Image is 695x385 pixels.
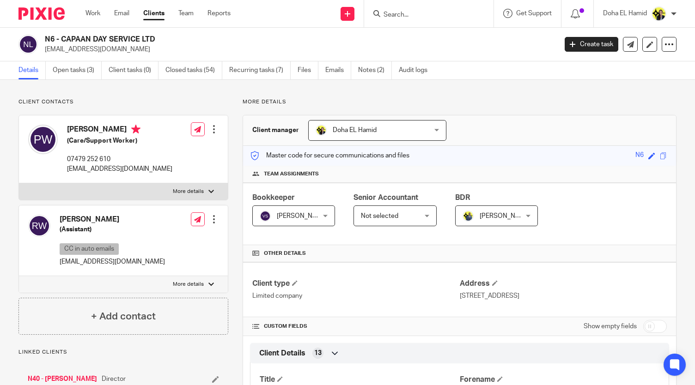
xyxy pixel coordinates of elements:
[60,215,165,224] h4: [PERSON_NAME]
[243,98,677,106] p: More details
[460,375,659,385] h4: Forename
[565,37,618,52] a: Create task
[252,323,459,330] h4: CUSTOM FIELDS
[260,375,459,385] h4: Title
[480,213,530,219] span: [PERSON_NAME]
[358,61,392,79] a: Notes (2)
[603,9,647,18] p: Doha EL Hamid
[259,349,305,358] span: Client Details
[60,243,119,255] p: CC in auto emails
[178,9,194,18] a: Team
[252,194,295,201] span: Bookkeeper
[102,374,126,384] span: Director
[354,194,418,201] span: Senior Accountant
[399,61,434,79] a: Audit logs
[460,291,667,301] p: [STREET_ADDRESS]
[60,257,165,266] p: [EMAIL_ADDRESS][DOMAIN_NAME]
[109,61,159,79] a: Client tasks (0)
[173,188,204,195] p: More details
[173,281,204,288] p: More details
[325,61,351,79] a: Emails
[260,211,271,222] img: svg%3E
[207,9,231,18] a: Reports
[67,136,172,145] h5: (Care/Support Worker)
[250,151,409,160] p: Master code for secure communications and files
[67,164,172,174] p: [EMAIL_ADDRESS][DOMAIN_NAME]
[60,225,165,234] h5: (Assistant)
[28,374,97,384] a: N40 - [PERSON_NAME]
[298,61,318,79] a: Files
[463,211,474,222] img: Dennis-Starbridge.jpg
[264,250,306,257] span: Other details
[131,125,140,134] i: Primary
[333,127,377,133] span: Doha EL Hamid
[67,125,172,136] h4: [PERSON_NAME]
[229,61,291,79] a: Recurring tasks (7)
[18,349,228,356] p: Linked clients
[28,125,58,154] img: svg%3E
[67,155,172,164] p: 07479 252 610
[277,213,328,219] span: [PERSON_NAME]
[18,98,228,106] p: Client contacts
[18,7,65,20] img: Pixie
[635,150,644,161] div: N6
[252,279,459,289] h4: Client type
[516,10,552,17] span: Get Support
[652,6,666,21] img: Doha-Starbridge.jpg
[460,279,667,289] h4: Address
[165,61,222,79] a: Closed tasks (54)
[361,213,398,219] span: Not selected
[45,45,551,54] p: [EMAIL_ADDRESS][DOMAIN_NAME]
[383,11,466,19] input: Search
[455,194,470,201] span: BDR
[28,215,50,237] img: svg%3E
[316,125,327,136] img: Doha-Starbridge.jpg
[252,126,299,135] h3: Client manager
[18,61,46,79] a: Details
[91,309,156,324] h4: + Add contact
[252,291,459,301] p: Limited company
[314,349,322,358] span: 13
[584,322,637,331] label: Show empty fields
[85,9,100,18] a: Work
[45,35,450,44] h2: N6 - CAPAAN DAY SERVICE LTD
[114,9,129,18] a: Email
[264,170,319,178] span: Team assignments
[53,61,102,79] a: Open tasks (3)
[143,9,165,18] a: Clients
[18,35,38,54] img: svg%3E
